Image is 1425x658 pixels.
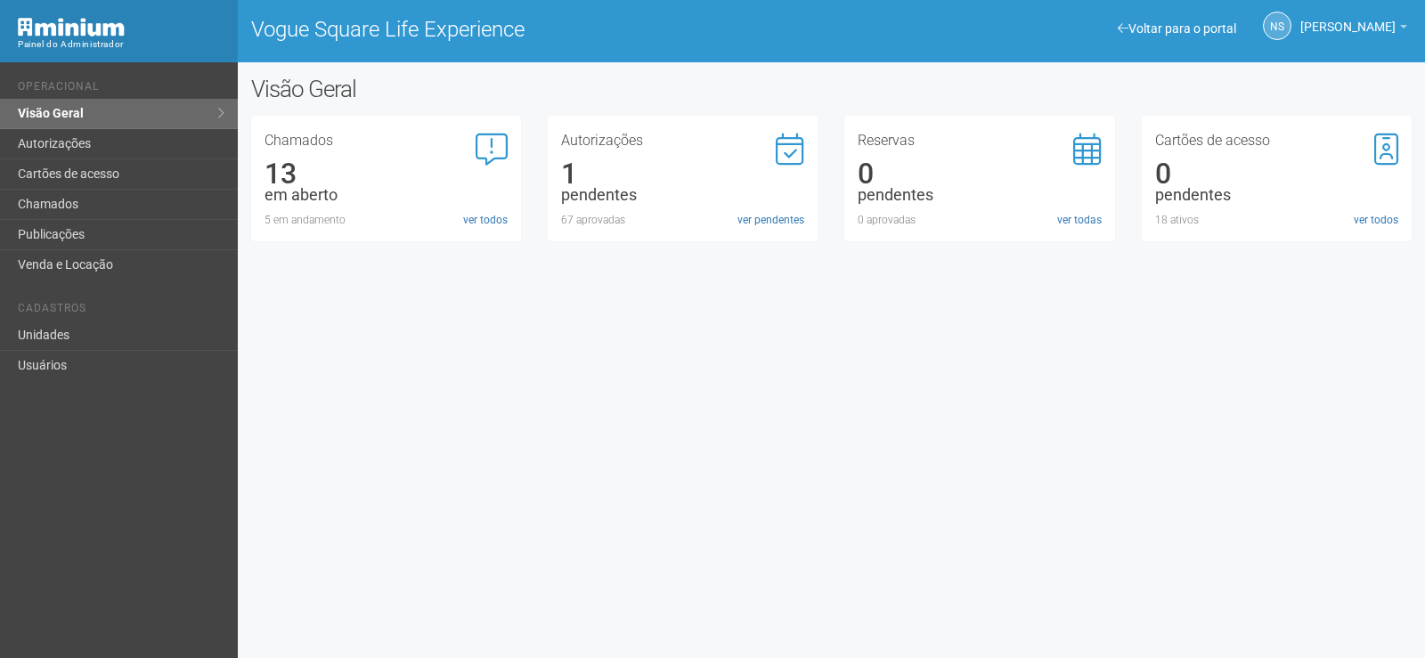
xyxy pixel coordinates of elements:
[18,37,224,53] div: Painel do Administrador
[1155,187,1398,203] div: pendentes
[1155,166,1398,182] div: 0
[18,18,125,37] img: Minium
[1057,212,1102,228] a: ver todas
[265,212,508,228] div: 5 em andamento
[858,212,1101,228] div: 0 aprovadas
[858,134,1101,148] h3: Reservas
[18,80,224,99] li: Operacional
[1263,12,1291,40] a: NS
[1155,134,1398,148] h3: Cartões de acesso
[1118,21,1236,36] a: Voltar para o portal
[18,302,224,321] li: Cadastros
[858,166,1101,182] div: 0
[561,166,804,182] div: 1
[265,187,508,203] div: em aberto
[1155,212,1398,228] div: 18 ativos
[463,212,508,228] a: ver todos
[1354,212,1398,228] a: ver todos
[1300,3,1396,34] span: Nicolle Silva
[561,134,804,148] h3: Autorizações
[561,212,804,228] div: 67 aprovadas
[858,187,1101,203] div: pendentes
[265,134,508,148] h3: Chamados
[251,18,818,41] h1: Vogue Square Life Experience
[251,76,720,102] h2: Visão Geral
[737,212,804,228] a: ver pendentes
[1300,22,1407,37] a: [PERSON_NAME]
[561,187,804,203] div: pendentes
[265,166,508,182] div: 13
